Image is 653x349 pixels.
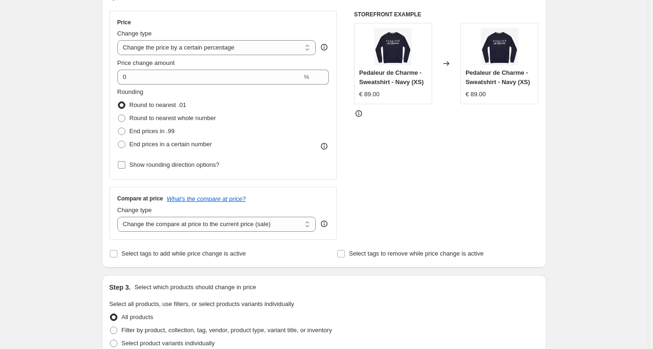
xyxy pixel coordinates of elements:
h6: STOREFRONT EXAMPLE [354,11,539,18]
img: La_Machine_Pedaleur_de_Charme_Navy_Sweatshirt_Flat_80x.jpg [374,28,412,65]
div: help [319,43,329,52]
span: % [304,73,309,80]
h3: Price [117,19,131,26]
span: Select tags to remove while price change is active [349,250,484,257]
span: Rounding [117,88,144,95]
span: Filter by product, collection, tag, vendor, product type, variant title, or inventory [122,327,332,334]
p: Select which products should change in price [134,283,256,292]
h2: Step 3. [109,283,131,292]
span: Select all products, use filters, or select products variants individually [109,300,294,307]
span: Change type [117,207,152,214]
span: Select product variants individually [122,340,215,347]
span: Select tags to add while price change is active [122,250,246,257]
button: What's the compare at price? [167,195,246,202]
div: € 89.00 [465,90,486,99]
input: -15 [117,70,302,85]
span: Pedaleur de Charme - Sweatshirt - Navy (XS) [465,69,530,85]
div: € 89.00 [359,90,379,99]
span: Price change amount [117,59,175,66]
span: End prices in a certain number [130,141,212,148]
span: Round to nearest .01 [130,101,186,108]
img: La_Machine_Pedaleur_de_Charme_Navy_Sweatshirt_Flat_80x.jpg [481,28,518,65]
div: help [319,219,329,228]
span: Change type [117,30,152,37]
span: End prices in .99 [130,128,175,135]
span: All products [122,313,153,321]
span: Pedaleur de Charme - Sweatshirt - Navy (XS) [359,69,424,85]
h3: Compare at price [117,195,163,202]
span: Round to nearest whole number [130,114,216,121]
span: Show rounding direction options? [130,161,219,168]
